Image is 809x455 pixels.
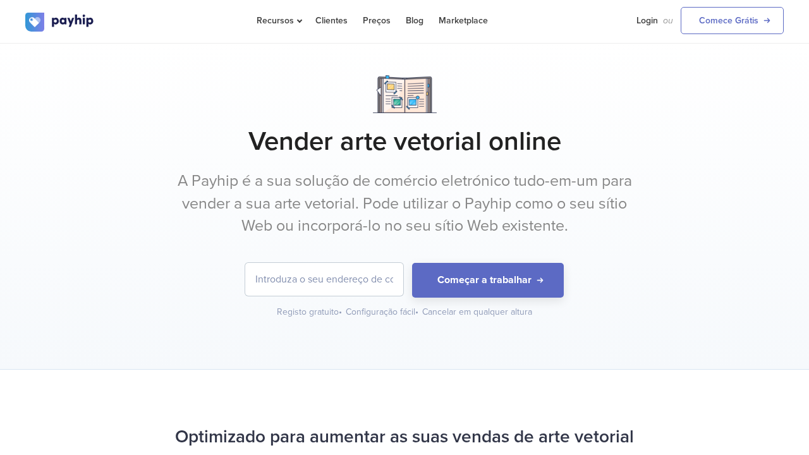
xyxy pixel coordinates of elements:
[245,263,403,296] input: Introduza o seu endereço de correio eletrónico
[167,170,642,238] p: A Payhip é a sua solução de comércio eletrónico tudo-em-um para vender a sua arte vetorial. Pode ...
[25,420,784,454] h2: Optimizado para aumentar as suas vendas de arte vetorial
[681,7,784,34] a: Comece Grátis
[422,306,532,318] div: Cancelar em qualquer altura
[257,15,300,26] span: Recursos
[415,306,418,317] span: •
[277,306,343,318] div: Registo gratuito
[25,13,95,32] img: logo.svg
[412,263,564,298] button: Começar a trabalhar
[25,126,784,157] h1: Vender arte vetorial online
[346,306,420,318] div: Configuração fácil
[339,306,342,317] span: •
[373,75,437,113] img: Notebook.png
